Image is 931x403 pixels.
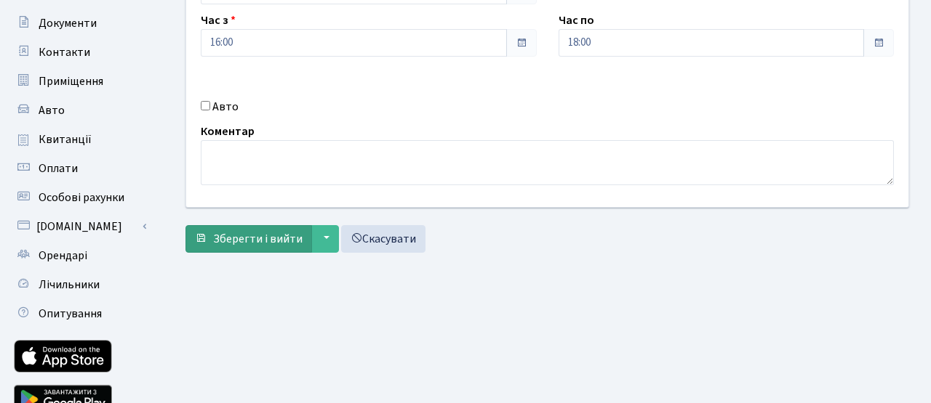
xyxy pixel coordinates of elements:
[212,98,239,115] label: Авто
[7,125,153,154] a: Квитанції
[7,241,153,270] a: Орендарі
[39,15,97,31] span: Документи
[39,306,102,322] span: Опитування
[7,270,153,299] a: Лічильники
[39,44,90,60] span: Контакти
[213,231,303,247] span: Зберегти і вийти
[201,12,236,29] label: Час з
[7,67,153,96] a: Приміщення
[39,277,100,293] span: Лічильники
[341,225,425,253] a: Скасувати
[185,225,312,253] button: Зберегти і вийти
[7,299,153,328] a: Опитування
[7,38,153,67] a: Контакти
[39,131,92,147] span: Квитанції
[201,123,255,140] label: Коментар
[39,190,124,205] span: Особові рахунки
[7,183,153,212] a: Особові рахунки
[39,248,87,264] span: Орендарі
[7,9,153,38] a: Документи
[39,160,78,176] span: Оплати
[39,102,65,118] span: Авто
[39,73,103,89] span: Приміщення
[7,212,153,241] a: [DOMAIN_NAME]
[7,154,153,183] a: Оплати
[7,96,153,125] a: Авто
[559,12,594,29] label: Час по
